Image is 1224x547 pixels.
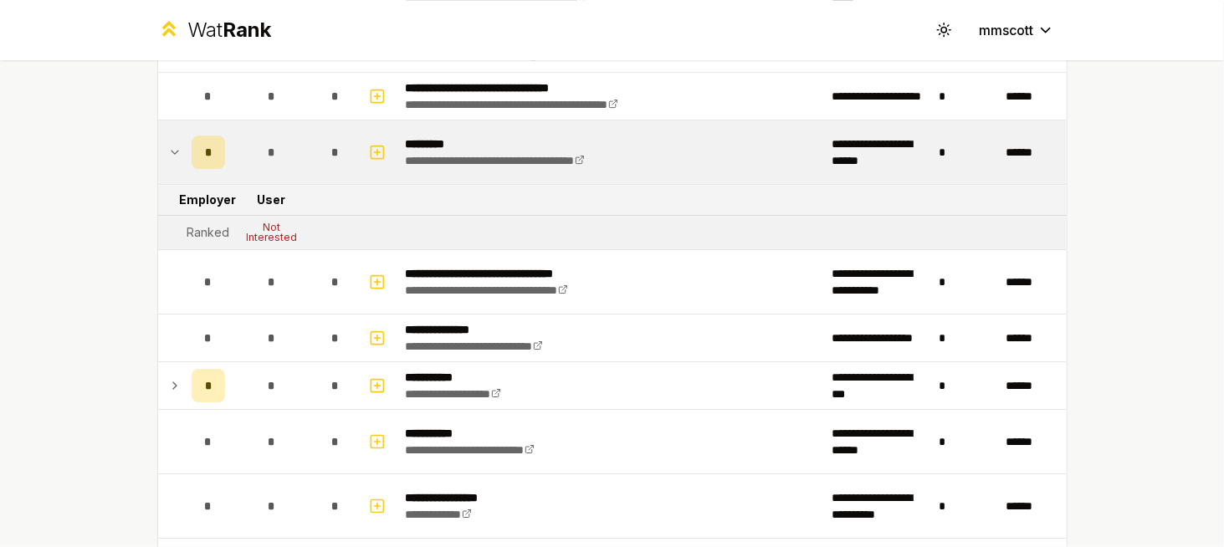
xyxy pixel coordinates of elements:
div: Wat [187,17,271,43]
a: WatRank [157,17,272,43]
div: Not Interested [238,222,305,243]
span: mmscott [980,20,1034,40]
td: User [232,185,312,215]
td: Employer [185,185,232,215]
span: Rank [223,18,271,42]
button: mmscott [966,15,1068,45]
div: Ranked [187,224,229,241]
